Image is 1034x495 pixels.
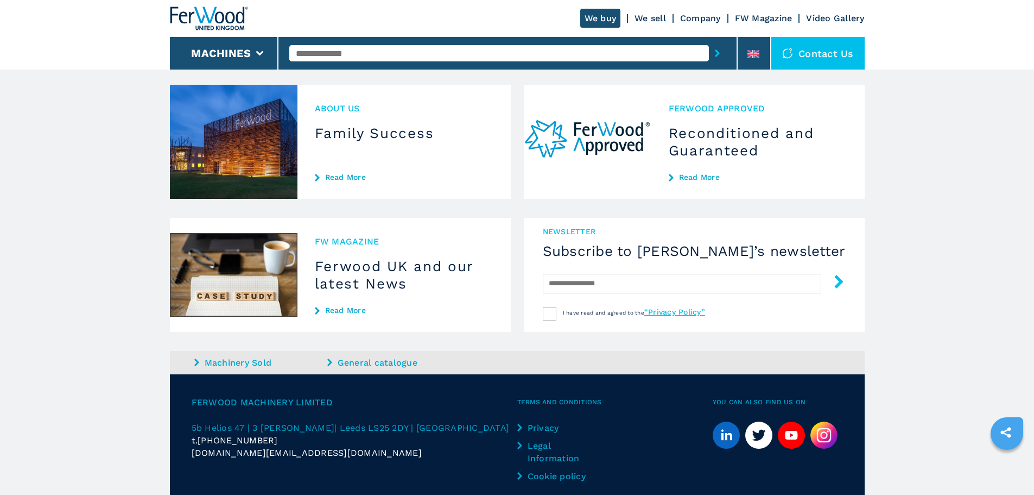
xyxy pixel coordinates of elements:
[517,422,593,434] a: Privacy
[192,434,517,447] div: t.
[713,396,843,409] span: You can also find us on
[327,356,458,369] a: General catalogue
[192,422,517,434] a: 5b Helios 47 | 3 [PERSON_NAME]| Leeds LS25 2DY | [GEOGRAPHIC_DATA]
[524,85,651,199] img: Reconditioned and Guaranteed
[517,396,713,409] span: Terms and Conditions
[192,396,517,409] span: Ferwood Machinery Limited
[680,13,721,23] a: Company
[735,13,792,23] a: FW Magazine
[709,41,726,66] button: submit-button
[821,271,846,296] button: submit-button
[194,356,325,369] a: Machinery Sold
[170,218,297,332] img: Ferwood UK and our latest News
[315,306,493,315] a: Read More
[782,48,793,59] img: Contact us
[192,447,422,459] span: [DOMAIN_NAME][EMAIL_ADDRESS][DOMAIN_NAME]
[334,423,509,433] span: | Leeds LS25 2DY | [GEOGRAPHIC_DATA]
[778,422,805,449] a: youtube
[315,173,493,181] a: Read More
[669,173,847,181] a: Read More
[644,308,705,316] a: “Privacy Policy”
[191,47,251,60] button: Machines
[669,102,847,115] span: Ferwood Approved
[580,9,621,28] a: We buy
[170,7,248,30] img: Ferwood
[517,470,593,483] a: Cookie policy
[771,37,865,70] div: Contact us
[543,242,846,260] h4: Subscribe to [PERSON_NAME]’s newsletter
[810,422,838,449] img: Instagram
[315,124,493,142] h3: Family Success
[745,422,772,449] a: twitter
[170,85,297,199] img: Family Success
[517,440,593,465] a: Legal Information
[198,434,278,447] span: [PHONE_NUMBER]
[315,102,493,115] span: About us
[192,423,335,433] span: 5b Helios 47 | 3 [PERSON_NAME]
[713,422,740,449] a: linkedin
[992,419,1019,446] a: sharethis
[806,13,864,23] a: Video Gallery
[315,235,493,248] span: FW MAGAZINE
[669,124,847,159] h3: Reconditioned and Guaranteed
[315,258,493,292] h3: Ferwood UK and our latest News
[635,13,666,23] a: We sell
[543,226,846,237] span: newsletter
[563,310,705,316] span: I have read and agreed to the
[988,446,1026,487] iframe: Chat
